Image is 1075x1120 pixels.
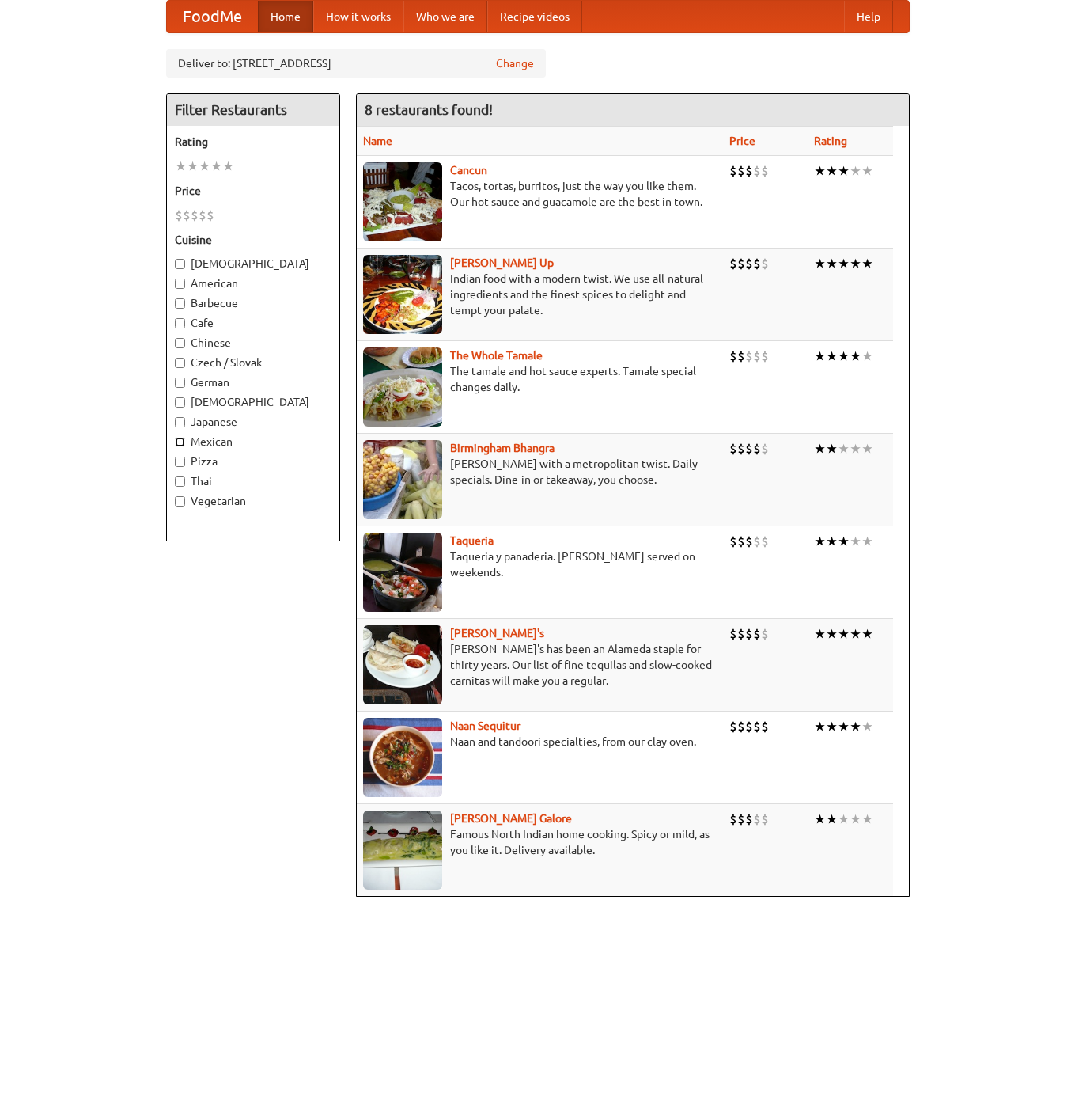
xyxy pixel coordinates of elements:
[363,178,717,210] p: Tacos, tortas, burritos, just the way you like them. Our hot sauce and guacamole are the best in ...
[745,347,753,365] li: $
[814,347,826,365] li: ★
[753,625,761,643] li: $
[826,533,838,550] li: ★
[175,295,331,311] label: Barbecue
[175,457,185,467] input: Pizza
[826,718,838,735] li: ★
[450,534,494,547] a: Taqueria
[753,162,761,180] li: $
[737,162,745,180] li: $
[850,533,861,550] li: ★
[175,434,331,450] label: Mexican
[258,1,313,32] a: Home
[814,440,826,457] li: ★
[826,347,838,365] li: ★
[450,349,543,362] a: The Whole Tamale
[844,1,893,32] a: Help
[450,256,554,269] a: [PERSON_NAME] Up
[761,625,769,643] li: $
[826,255,838,272] li: ★
[187,158,199,175] li: ★
[450,812,572,825] b: [PERSON_NAME] Galore
[175,454,331,469] label: Pizza
[450,627,544,640] a: [PERSON_NAME]'s
[729,255,737,272] li: $
[838,533,850,550] li: ★
[363,255,442,334] img: curryup.jpg
[175,232,331,248] h5: Cuisine
[729,440,737,457] li: $
[729,162,737,180] li: $
[737,347,745,365] li: $
[175,355,331,370] label: Czech / Slovak
[826,440,838,457] li: ★
[175,374,331,390] label: German
[450,719,520,732] a: Naan Sequitur
[745,718,753,735] li: $
[761,718,769,735] li: $
[175,315,331,331] label: Cafe
[175,335,331,351] label: Chinese
[450,164,487,177] a: Cancun
[838,625,850,643] li: ★
[850,255,861,272] li: ★
[753,347,761,365] li: $
[175,158,187,175] li: ★
[363,456,717,488] p: [PERSON_NAME] with a metropolitan twist. Daily specials. Dine-in or takeaway, you choose.
[175,358,185,368] input: Czech / Slovak
[363,641,717,689] p: [PERSON_NAME]'s has been an Alameda staple for thirty years. Our list of fine tequilas and slow-c...
[761,162,769,180] li: $
[363,135,392,147] a: Name
[729,718,737,735] li: $
[729,533,737,550] li: $
[363,625,442,704] img: pedros.jpg
[175,338,185,348] input: Chinese
[838,162,850,180] li: ★
[729,625,737,643] li: $
[175,134,331,150] h5: Rating
[838,811,850,828] li: ★
[838,255,850,272] li: ★
[363,811,442,890] img: currygalore.jpg
[729,811,737,828] li: $
[761,255,769,272] li: $
[175,397,185,408] input: [DEMOGRAPHIC_DATA]
[814,811,826,828] li: ★
[363,347,442,427] img: wholetamale.jpg
[487,1,582,32] a: Recipe videos
[814,255,826,272] li: ★
[363,363,717,395] p: The tamale and hot sauce experts. Tamale special changes daily.
[826,625,838,643] li: ★
[363,271,717,318] p: Indian food with a modern twist. We use all-natural ingredients and the finest spices to delight ...
[737,625,745,643] li: $
[363,734,717,750] p: Naan and tandoori specialties, from our clay oven.
[745,625,753,643] li: $
[745,440,753,457] li: $
[175,183,331,199] h5: Price
[175,476,185,487] input: Thai
[761,440,769,457] li: $
[403,1,487,32] a: Who we are
[450,442,555,454] b: Birmingham Bhangra
[838,718,850,735] li: ★
[753,533,761,550] li: $
[737,718,745,735] li: $
[861,625,873,643] li: ★
[850,625,861,643] li: ★
[175,275,331,291] label: American
[222,158,234,175] li: ★
[753,440,761,457] li: $
[365,102,493,117] ng-pluralize: 8 restaurants found!
[861,347,873,365] li: ★
[363,549,717,580] p: Taqueria y panaderia. [PERSON_NAME] served on weekends.
[175,259,185,269] input: [DEMOGRAPHIC_DATA]
[175,414,331,430] label: Japanese
[814,135,847,147] a: Rating
[745,811,753,828] li: $
[753,255,761,272] li: $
